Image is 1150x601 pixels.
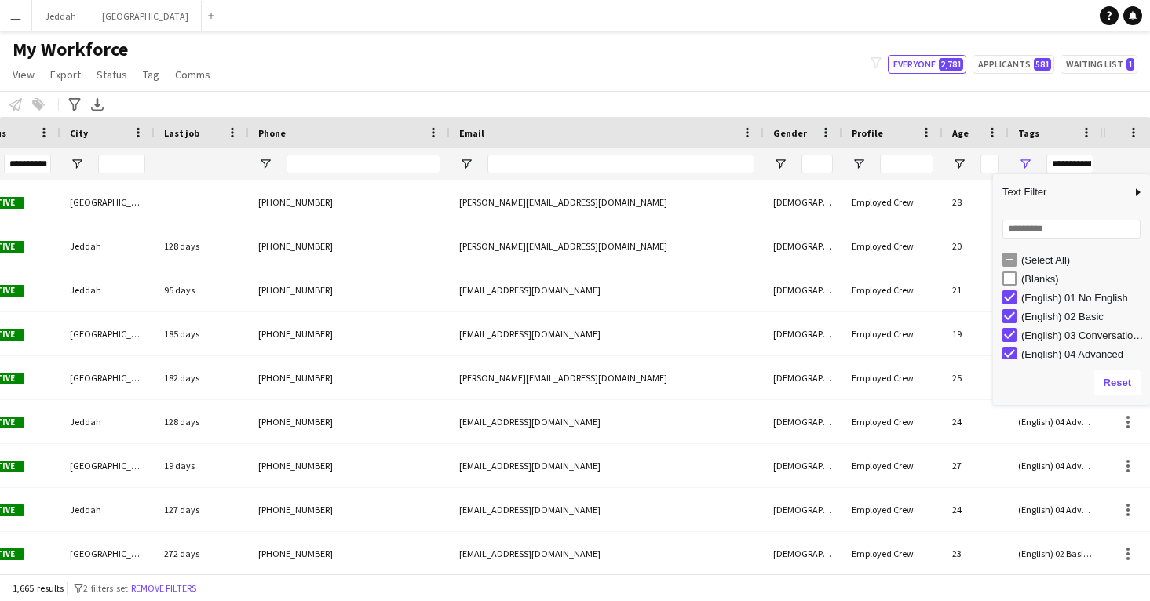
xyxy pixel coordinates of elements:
span: Comms [175,67,210,82]
div: [EMAIL_ADDRESS][DOMAIN_NAME] [450,268,764,311]
button: Open Filter Menu [70,157,84,171]
div: [GEOGRAPHIC_DATA] [60,444,155,487]
div: 24 [943,488,1009,531]
a: Export [44,64,87,85]
div: [PHONE_NUMBER] [249,312,450,355]
div: 128 days [155,400,249,443]
span: 1 [1126,58,1134,71]
div: (English) 03 Conversational [1021,330,1145,341]
button: Open Filter Menu [952,157,966,171]
span: Profile [852,127,883,139]
div: [EMAIL_ADDRESS][DOMAIN_NAME] [450,400,764,443]
div: [DEMOGRAPHIC_DATA] [764,312,842,355]
span: Status [97,67,127,82]
div: 127 days [155,488,249,531]
div: (Blanks) [1021,273,1145,285]
div: Employed Crew [842,268,943,311]
div: [PHONE_NUMBER] [249,224,450,268]
button: Open Filter Menu [773,157,787,171]
a: Comms [169,64,217,85]
button: Waiting list1 [1061,55,1137,74]
div: Employed Crew [842,224,943,268]
div: (English) 01 No English [1021,292,1145,304]
button: Reset [1094,370,1141,395]
div: Employed Crew [842,532,943,575]
button: Open Filter Menu [1018,157,1032,171]
input: Phone Filter Input [287,155,440,173]
div: [DEMOGRAPHIC_DATA] [764,224,842,268]
input: City Filter Input [98,155,145,173]
div: [DEMOGRAPHIC_DATA] [764,444,842,487]
div: Employed Crew [842,356,943,399]
span: Export [50,67,81,82]
span: 2 filters set [83,582,128,594]
div: 182 days [155,356,249,399]
div: [DEMOGRAPHIC_DATA] [764,532,842,575]
input: Profile Filter Input [880,155,933,173]
div: [PHONE_NUMBER] [249,400,450,443]
div: 23 [943,532,1009,575]
div: [EMAIL_ADDRESS][DOMAIN_NAME] [450,488,764,531]
div: [PHONE_NUMBER] [249,180,450,224]
div: (English) 04 Advanced, (Experience) 02 Experienced, (PPSS) 03 VIP, (Role) 04 Host & Hostesses, (R... [1009,444,1103,487]
button: Everyone2,781 [888,55,966,74]
div: [DEMOGRAPHIC_DATA] [764,356,842,399]
div: 95 days [155,268,249,311]
span: 2,781 [939,58,963,71]
input: Search filter values [1002,220,1141,239]
div: [EMAIL_ADDRESS][DOMAIN_NAME] [450,312,764,355]
div: Jeddah [60,224,155,268]
div: (English) 04 Advanced [1021,348,1145,360]
div: 19 days [155,444,249,487]
div: [PHONE_NUMBER] [249,488,450,531]
div: [EMAIL_ADDRESS][DOMAIN_NAME] [450,532,764,575]
span: Email [459,127,484,139]
div: 28 [943,180,1009,224]
span: Gender [773,127,807,139]
div: [GEOGRAPHIC_DATA] [60,356,155,399]
div: [DEMOGRAPHIC_DATA] [764,268,842,311]
div: Employed Crew [842,488,943,531]
div: [PHONE_NUMBER] [249,356,450,399]
button: Open Filter Menu [258,157,272,171]
div: 185 days [155,312,249,355]
a: Tag [137,64,166,85]
div: Jeddah [60,400,155,443]
span: 581 [1034,58,1051,71]
app-action-btn: Advanced filters [65,95,84,114]
div: Jeddah [60,488,155,531]
div: 21 [943,268,1009,311]
div: 24 [943,400,1009,443]
div: [PERSON_NAME][EMAIL_ADDRESS][DOMAIN_NAME] [450,224,764,268]
div: 27 [943,444,1009,487]
div: Employed Crew [842,400,943,443]
div: (English) 04 Advanced, (Experience) 02 Experienced, (PPSS) 04 VVIP , (Role) 04 Host & Hostesses [1009,400,1103,443]
span: Phone [258,127,286,139]
span: City [70,127,88,139]
div: Jeddah [60,268,155,311]
div: [GEOGRAPHIC_DATA] [60,312,155,355]
input: Email Filter Input [487,155,754,173]
div: 19 [943,312,1009,355]
span: Last job [164,127,199,139]
button: Open Filter Menu [459,157,473,171]
div: 272 days [155,532,249,575]
div: [DEMOGRAPHIC_DATA] [764,180,842,224]
div: [PERSON_NAME][EMAIL_ADDRESS][DOMAIN_NAME] [450,356,764,399]
div: [EMAIL_ADDRESS][DOMAIN_NAME] [450,444,764,487]
div: 20 [943,224,1009,268]
div: Employed Crew [842,444,943,487]
div: [DEMOGRAPHIC_DATA] [764,488,842,531]
a: Status [90,64,133,85]
div: [DEMOGRAPHIC_DATA] [764,400,842,443]
div: (English) 04 Advanced, (Experience) 02 Experienced, (PPSS) 03 VIP, (Role) 04 Host & Hostesses [1009,488,1103,531]
input: Age Filter Input [980,155,999,173]
span: View [13,67,35,82]
button: Jeddah [32,1,89,31]
span: Text Filter [993,179,1131,206]
span: Tags [1018,127,1039,139]
span: My Workforce [13,38,128,61]
button: [GEOGRAPHIC_DATA] [89,1,202,31]
div: Employed Crew [842,312,943,355]
div: [PHONE_NUMBER] [249,444,450,487]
